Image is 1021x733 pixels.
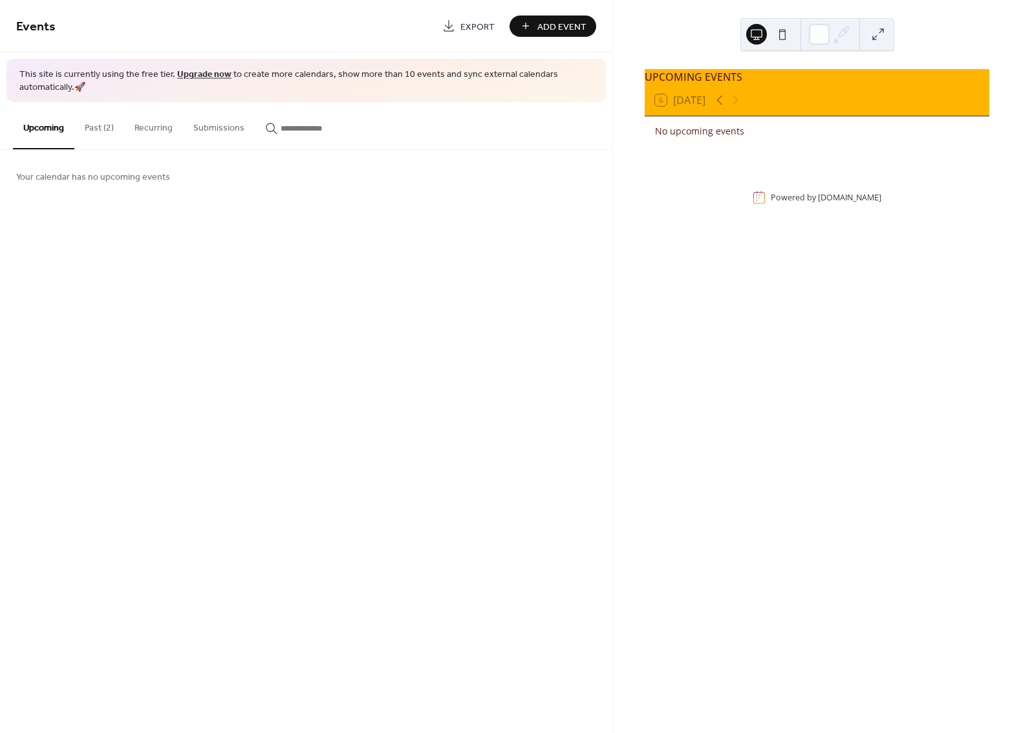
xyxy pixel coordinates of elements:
[460,20,495,34] span: Export
[655,124,979,138] div: No upcoming events
[771,192,881,203] div: Powered by
[433,16,504,37] a: Export
[74,102,124,148] button: Past (2)
[124,102,183,148] button: Recurring
[177,66,231,83] a: Upgrade now
[510,16,596,37] button: Add Event
[645,69,989,85] div: UPCOMING EVENTS
[16,171,170,184] span: Your calendar has no upcoming events
[16,14,56,39] span: Events
[19,69,593,94] span: This site is currently using the free tier. to create more calendars, show more than 10 events an...
[537,20,586,34] span: Add Event
[818,192,881,203] a: [DOMAIN_NAME]
[183,102,255,148] button: Submissions
[13,102,74,149] button: Upcoming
